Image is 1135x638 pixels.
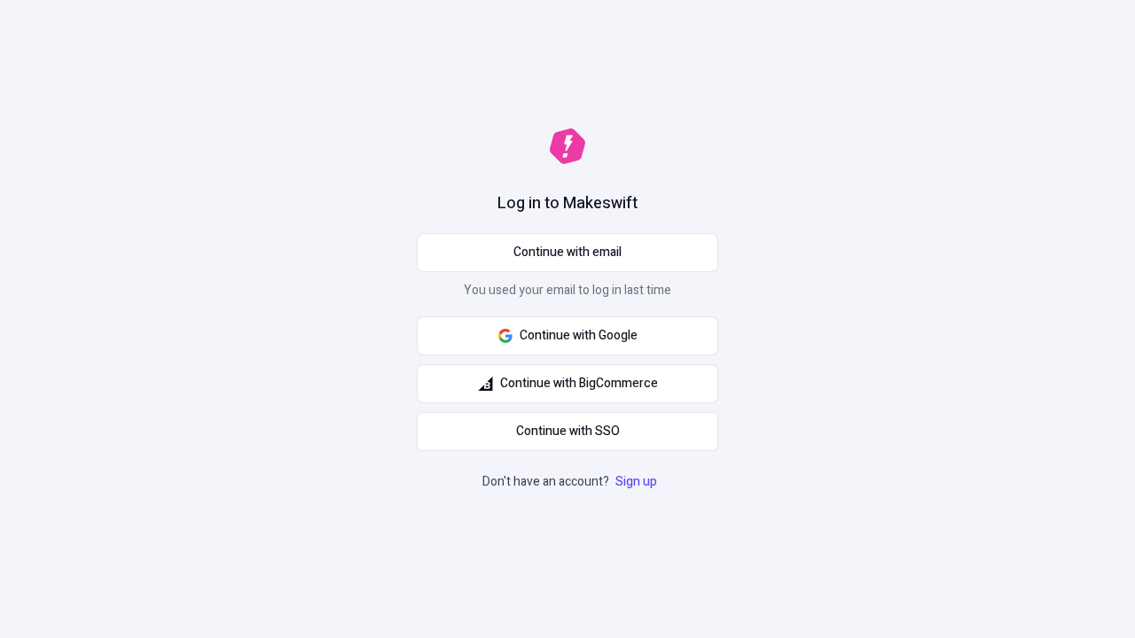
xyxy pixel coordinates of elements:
span: Continue with email [513,243,622,262]
p: You used your email to log in last time [417,281,718,307]
a: Sign up [612,472,661,491]
span: Continue with Google [520,326,638,346]
p: Don't have an account? [482,472,661,492]
h1: Log in to Makeswift [497,192,638,215]
button: Continue with email [417,233,718,272]
button: Continue with Google [417,316,718,355]
button: Continue with BigCommerce [417,364,718,403]
span: Continue with BigCommerce [500,374,658,393]
a: Continue with SSO [417,412,718,451]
